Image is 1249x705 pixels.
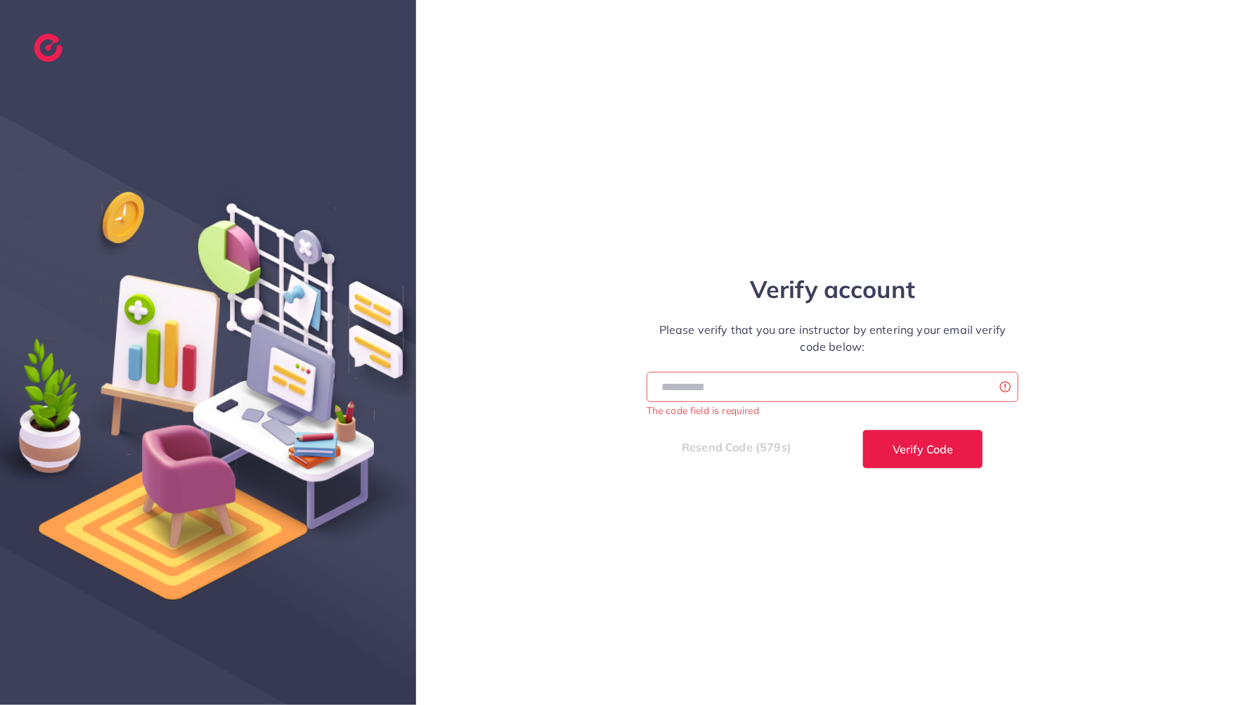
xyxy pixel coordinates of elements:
span: Verify Code [893,444,953,455]
img: logo [34,34,63,62]
p: Please verify that you are instructor by entering your email verify code below: [647,321,1019,355]
h1: Verify account [647,276,1019,304]
button: Verify Code [862,429,983,469]
small: The code field is required [647,404,759,416]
